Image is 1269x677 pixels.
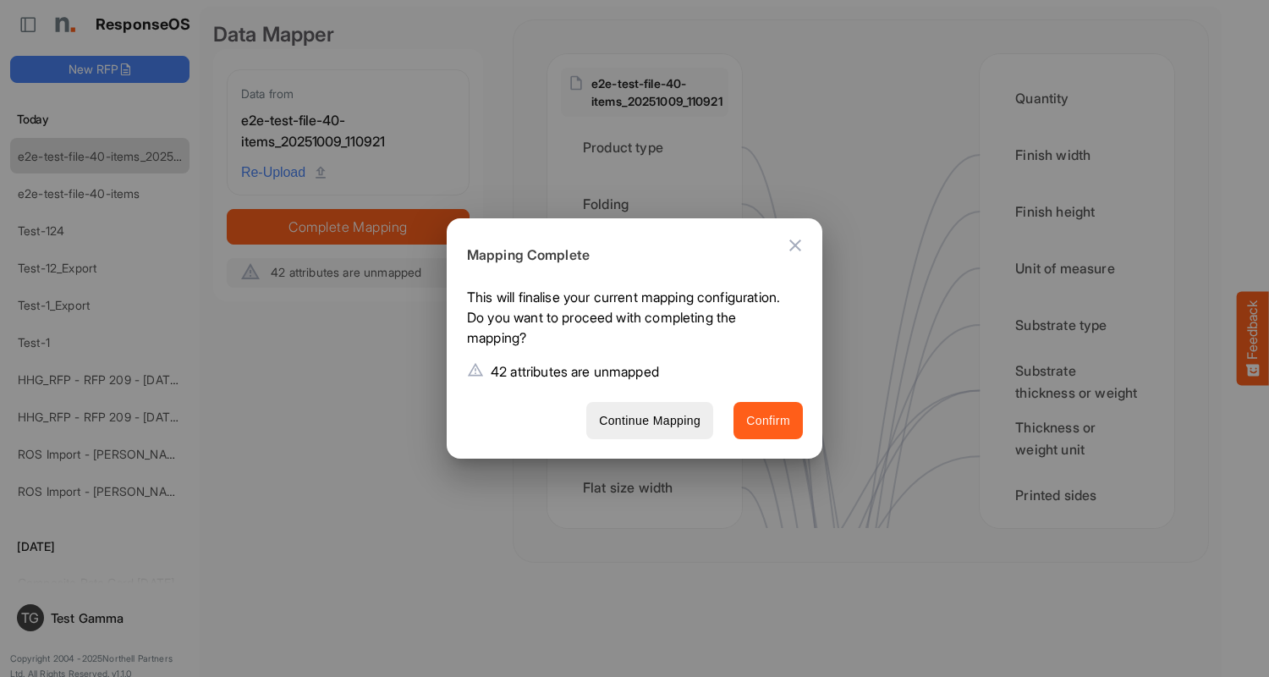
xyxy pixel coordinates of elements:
[599,410,700,432] span: Continue Mapping
[733,402,803,440] button: Confirm
[586,402,713,440] button: Continue Mapping
[467,287,789,355] p: This will finalise your current mapping configuration. Do you want to proceed with completing the...
[775,225,816,266] button: Close dialog
[467,245,789,267] h6: Mapping Complete
[746,410,790,432] span: Confirm
[491,361,659,382] p: 42 attributes are unmapped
